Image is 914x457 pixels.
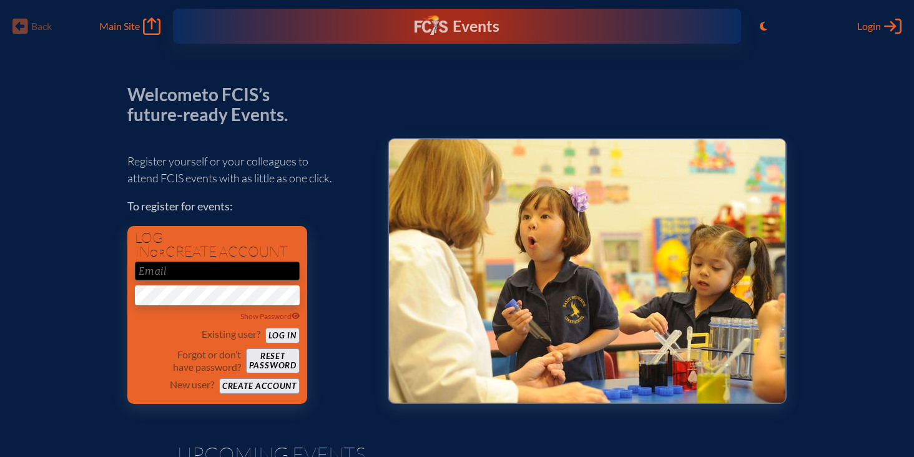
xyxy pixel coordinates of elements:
[127,153,368,187] p: Register yourself or your colleagues to attend FCIS events with as little as one click.
[265,328,300,343] button: Log in
[135,348,241,373] p: Forgot or don’t have password?
[857,20,881,32] span: Login
[240,312,300,321] span: Show Password
[127,85,302,124] p: Welcome to FCIS’s future-ready Events.
[170,378,214,391] p: New user?
[135,231,300,259] h1: Log in create account
[135,262,300,280] input: Email
[335,15,579,37] div: FCIS Events — Future ready
[202,328,260,340] p: Existing user?
[150,247,165,259] span: or
[127,198,368,215] p: To register for events:
[99,17,160,35] a: Main Site
[389,139,785,403] img: Events
[219,378,300,394] button: Create account
[99,20,140,32] span: Main Site
[246,348,300,373] button: Resetpassword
